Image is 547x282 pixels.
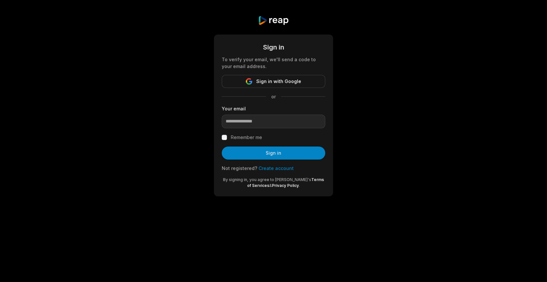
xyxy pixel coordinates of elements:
[222,165,257,171] span: Not registered?
[231,134,262,141] label: Remember me
[299,183,300,188] span: .
[256,78,301,85] span: Sign in with Google
[222,42,325,52] div: Sign in
[222,105,325,112] label: Your email
[247,177,324,188] a: Terms of Services
[223,177,311,182] span: By signing in, you agree to [PERSON_NAME]'s
[222,56,325,70] div: To verify your email, we'll send a code to your email address.
[269,183,272,188] span: &
[272,183,299,188] a: Privacy Policy
[222,147,325,160] button: Sign in
[266,93,281,100] span: or
[258,16,289,25] img: reap
[259,165,294,171] a: Create account
[222,75,325,88] button: Sign in with Google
